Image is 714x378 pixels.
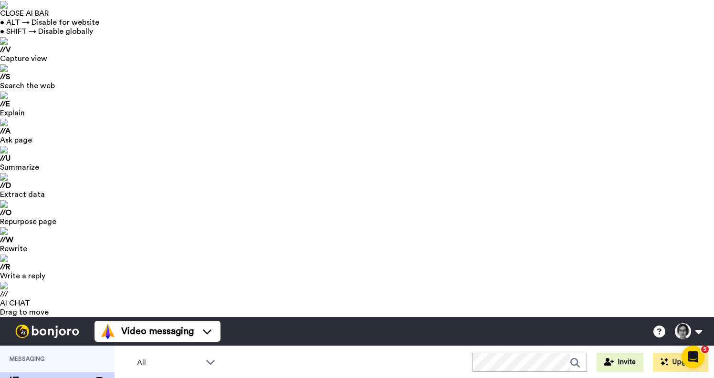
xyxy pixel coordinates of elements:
[121,325,194,338] span: Video messaging
[137,357,201,368] span: All
[100,324,115,339] img: vm-color.svg
[11,325,83,338] img: bj-logo-header-white.svg
[653,353,708,372] button: Upgrade
[701,346,709,353] span: 5
[597,353,643,372] button: Invite
[682,346,704,368] iframe: Intercom live chat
